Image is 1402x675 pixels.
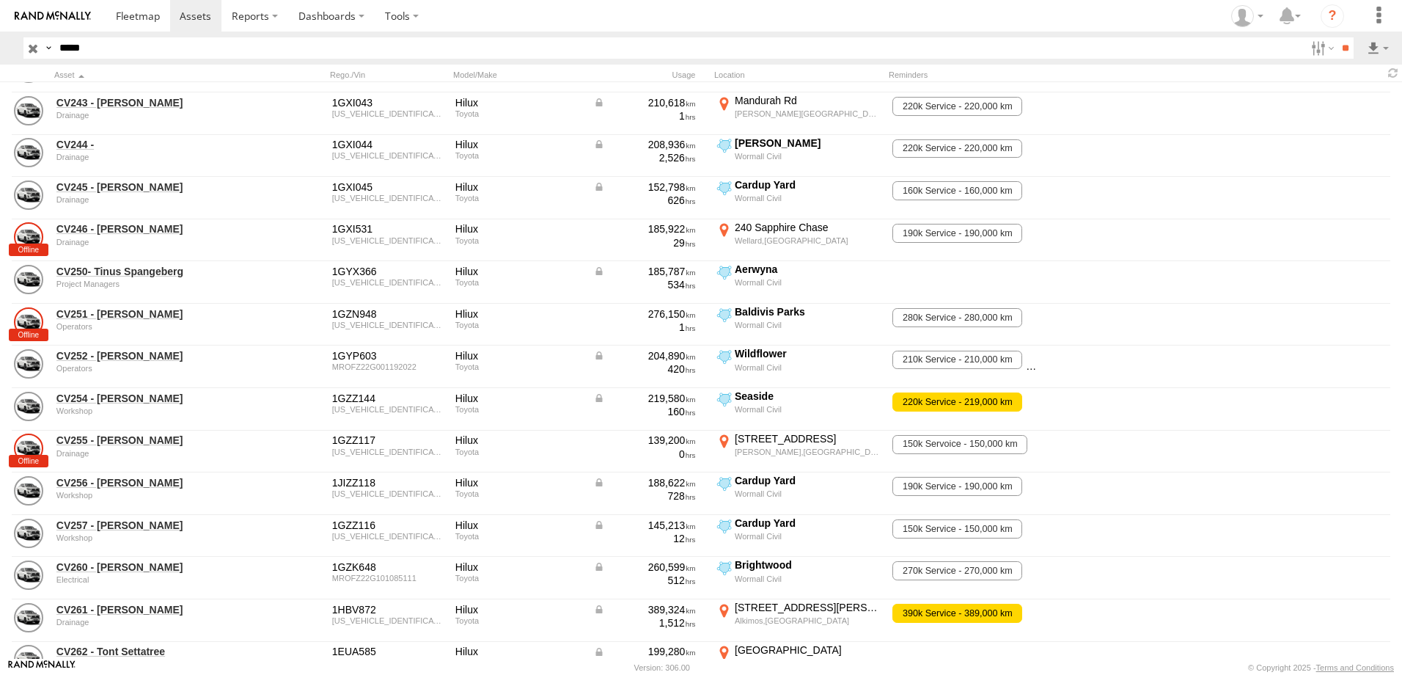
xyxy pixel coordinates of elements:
[14,561,43,590] a: View Asset Details
[455,476,583,489] div: Hilux
[332,278,445,287] div: MR0HA3CD500448641
[56,434,257,447] a: CV255 - [PERSON_NAME]
[892,308,1022,327] span: 280k Service - 280,000 km
[593,476,696,489] div: Data from Vehicle CANbus
[332,265,445,278] div: 1GYX366
[14,307,43,337] a: View Asset Details
[332,405,445,414] div: MR0KA3CC001168990
[455,519,583,532] div: Hilux
[714,390,883,429] label: Click to View Current Location
[735,193,881,203] div: Wormall Civil
[455,151,583,160] div: Toyota
[332,645,445,658] div: 1EUA585
[714,517,883,556] label: Click to View Current Location
[56,618,257,627] div: undefined
[56,265,257,278] a: CV250- Tinus Spangeberg
[735,404,881,415] div: Wormall Civil
[332,392,445,405] div: 1GZZ144
[735,263,881,276] div: Aerwyna
[14,222,43,252] a: View Asset Details
[455,307,583,321] div: Hliux
[892,224,1022,243] span: 190k Service - 190,000 km
[593,265,696,278] div: Data from Vehicle CANbus
[1321,4,1344,28] i: ?
[56,533,257,542] div: undefined
[1316,663,1394,672] a: Terms and Conditions
[56,575,257,584] div: undefined
[892,393,1022,412] span: 220k Service - 219,000 km
[56,392,257,405] a: CV254 - [PERSON_NAME]
[56,138,257,151] a: CV244 -
[593,236,696,249] div: 29
[332,519,445,532] div: 1GZZ116
[593,392,696,405] div: Data from Vehicle CANbus
[455,180,583,194] div: Hilux
[332,307,445,321] div: 1GZN948
[56,322,257,331] div: undefined
[593,194,696,207] div: 626
[593,561,696,574] div: Data from Vehicle CANbus
[735,178,881,191] div: Cardup Yard
[892,139,1022,158] span: 220k Service - 220,000 km
[593,362,696,376] div: 420
[714,601,883,641] label: Click to View Current Location
[14,349,43,379] a: View Asset Details
[593,519,696,532] div: Data from Vehicle CANbus
[593,307,696,321] div: 276,150
[332,362,445,371] div: MROFZ22G001192022
[735,474,881,487] div: Cardup Yard
[14,519,43,548] a: View Asset Details
[56,222,257,236] a: CV246 - [PERSON_NAME]
[332,138,445,151] div: 1GXI044
[455,645,583,658] div: Hilux
[593,109,696,123] div: 1
[593,659,696,672] div: 408
[714,136,883,176] label: Click to View Current Location
[1026,351,1156,370] span: 220k Service - 220,000 km
[455,405,583,414] div: Toyota
[735,432,881,445] div: [STREET_ADDRESS]
[735,320,881,330] div: Wormall Civil
[1365,37,1390,59] label: Export results as...
[735,489,881,499] div: Wormall Civil
[593,616,696,630] div: 1,512
[56,645,257,658] a: CV262 - Tont Settatree
[56,603,257,616] a: CV261 - [PERSON_NAME]
[735,658,881,668] div: Prevelly,[GEOGRAPHIC_DATA]
[455,138,583,151] div: Hilux
[735,616,881,626] div: Alkimos,[GEOGRAPHIC_DATA]
[593,180,696,194] div: Data from Vehicle CANbus
[455,109,583,118] div: Toyota
[54,70,260,80] div: Click to Sort
[332,476,445,489] div: 1JIZZ118
[332,489,445,498] div: MR0KA3CC601168556
[714,347,883,387] label: Click to View Current Location
[593,489,696,503] div: 728
[593,574,696,587] div: 512
[714,178,883,218] label: Click to View Current Location
[892,561,1022,580] span: 270k Service - 270,000 km
[455,194,583,202] div: Toyota
[714,432,883,472] label: Click to View Current Location
[455,96,583,109] div: Hilux
[714,221,883,260] label: Click to View Current Location
[330,70,447,80] div: Rego./Vin
[892,519,1022,539] span: 150k Service - 150,000 km
[892,351,1022,370] span: 210k Service - 210,000 km
[735,151,881,161] div: Wormall Civil
[714,263,883,302] label: Click to View Current Location
[889,70,1123,80] div: Reminders
[56,238,257,247] div: undefined
[714,94,883,134] label: Click to View Current Location
[14,434,43,463] a: View Asset Details
[735,517,881,530] div: Cardup Yard
[455,222,583,236] div: Hilux
[735,447,881,457] div: [PERSON_NAME],[GEOGRAPHIC_DATA]
[593,321,696,334] div: 1
[593,151,696,164] div: 2,526
[56,195,257,204] div: undefined
[14,96,43,125] a: View Asset Details
[455,448,583,456] div: Toyota
[455,392,583,405] div: Hilux
[455,236,583,245] div: Toyota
